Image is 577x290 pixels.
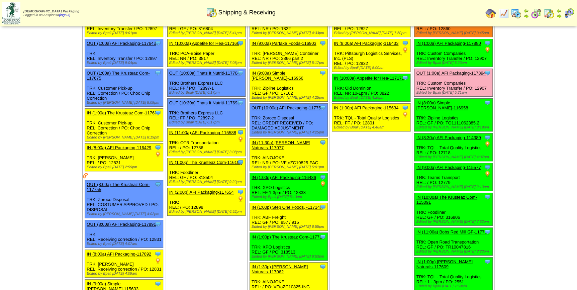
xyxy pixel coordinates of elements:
img: Tooltip [155,251,161,257]
div: Edited by Bpali [DATE] 2:59pm [87,165,163,169]
a: IN (10:00a) The Krusteaz Com-115091 [416,195,477,205]
div: TRK: Open Road Transportation REL: GF / PO: TR10047816 [414,228,493,256]
div: TRK: Zipline Logistics REL: GF / PO: 17162 [250,69,328,102]
div: Edited by [PERSON_NAME] [DATE] 4:37pm [416,155,492,159]
img: Tooltip [402,75,408,81]
img: Tooltip [155,40,161,46]
img: Tooltip [319,139,326,146]
img: Tooltip [319,233,326,240]
img: Tooltip [155,181,161,188]
img: Tooltip [484,134,491,141]
div: TRK: TQL - Total Quality Logistics REL: FF / PO: 12801 [332,104,410,131]
a: (logout) [59,13,70,17]
div: TRK: Brothers Express LLC REL: FF / PO: T2897-2 [167,99,246,126]
a: IN (1:00p) The Krusteaz Com-116192 [169,160,242,165]
div: Edited by [PERSON_NAME] [DATE] 6:53pm [252,255,328,259]
img: PO [237,136,244,142]
img: arrowright.gif [556,13,562,19]
img: calendarcustomer.gif [564,8,574,19]
div: Edited by Bpali [DATE] 5:13am [252,195,328,199]
div: Edited by [PERSON_NAME] [DATE] 5:41pm [169,31,246,35]
div: TRK: REL: / PO: 12898 [167,188,246,216]
div: TRK: XPO Logistics REL: FF 1-3pm / PO: 12833 [250,173,328,201]
div: TRK: [PERSON_NAME] REL: / PO: 12831 [85,143,163,171]
div: Edited by Bpali [DATE] 5:21am [416,91,492,95]
img: PO [484,171,491,177]
div: TRK: AINOJOKE REL: NR / PO: VFtoZC10825-PAC [250,138,328,171]
div: TRK: Customer Pick-up REL: Correction / PO: Choc Chip Correction [85,109,163,141]
div: TRK: Custom Companies REL: Inventory Transfer / PO: 12907 [414,39,493,67]
div: Edited by [PERSON_NAME] [DATE] 7:52pm [416,220,492,224]
a: IN (8:30a) AFI Packaging-114389 [416,135,481,140]
img: Tooltip [319,263,326,270]
img: Tooltip [155,144,161,151]
img: Tooltip [237,189,244,195]
div: TRK: REL: Inventory Transfer / PO: 12897 [85,39,163,67]
div: TRK: Zipline Logistics REL: GF / PO: TO1111062385.2 [414,99,493,131]
img: Tooltip [319,174,326,181]
a: IN (9:00a) AFI Packaging-115577 [416,165,481,170]
img: calendarinout.gif [206,7,217,18]
a: IN (1:00p) [PERSON_NAME] Naturals-117609 [416,259,472,269]
div: Edited by [PERSON_NAME] [DATE] 8:09pm [87,101,163,105]
img: Tooltip [484,194,491,200]
img: Tooltip [237,159,244,166]
img: Customer has been contacted and delivery has been arranged [83,173,88,178]
a: OUT (1:00a) The Krusteaz Com-117675 [87,71,150,81]
div: Edited by Bpali [DATE] 5:00am [334,66,410,70]
a: OUT (1:00a) AFI Packaging-117894 [416,71,485,76]
span: Logged in as Aespinosa [23,10,79,17]
div: Edited by [PERSON_NAME] [DATE] 4:25pm [252,130,328,134]
img: Tooltip [155,221,161,227]
div: Edited by [PERSON_NAME] [DATE] 5:01pm [252,165,328,169]
div: TRK: Old Dominion REL: NR 10-1pm / PO: 3822 [332,74,410,102]
a: IN (11:30a) [PERSON_NAME] Naturals-117077 [252,140,310,150]
img: Tooltip [319,70,326,76]
img: Tooltip [319,104,326,111]
a: IN (1:00p) The Krusteaz Com-117718 [252,234,324,239]
a: IN (8:00a) Simple [PERSON_NAME]-116958 [416,100,468,110]
a: IN (1:00p) Step One Foods, -117147 [252,205,322,210]
div: Edited by [PERSON_NAME] [DATE] 2:13pm [416,185,492,189]
div: Edited by Bpali [DATE] 5:23am [416,61,492,65]
div: TRK: XPO Logistics REL: GF / PO: 318513 [250,233,328,261]
div: TRK: Foodliner REL: GF / PO: 318504 [167,158,246,186]
div: Edited by [PERSON_NAME] [DATE] 3:08pm [169,150,246,154]
div: TRK: Pittsburgh Logistics Services, Inc. (PLS) REL: / PO: 12832 [332,39,410,72]
div: Edited by Bpali [DATE] 7:59am [416,284,492,288]
img: arrowleft.gif [523,8,529,13]
img: Tooltip [237,129,244,136]
div: TRK: [PERSON_NAME] Container REL: NR / PO: 3866 part 2 [250,39,328,67]
img: Tooltip [237,40,244,46]
img: home.gif [485,8,496,19]
img: arrowleft.gif [556,8,562,13]
div: Edited by [PERSON_NAME] [DATE] 3:45pm [416,31,492,35]
div: Edited by Bpali [DATE] 4:48am [334,125,410,129]
a: IN (10:00a) Appetite for Hea-117166 [169,41,239,46]
div: Edited by Bpali [DATE] 9:04pm [87,61,163,65]
a: IN (11:00a) Bobs Red Mill GF-117706 [416,229,489,234]
div: TRK: Foodliner REL: GF / PO: 316806 [414,193,493,226]
img: Tooltip [155,280,161,287]
span: Shipping & Receiving [218,9,276,16]
div: Edited by [PERSON_NAME] [DATE] 6:55pm [252,225,328,229]
div: TRK: REL: Receiving correction / PO: 12831 [85,220,163,248]
img: calendarprod.gif [511,8,521,19]
img: PO [484,141,491,148]
img: zoroco-logo-small.webp [2,2,20,24]
div: Edited by Bpali [DATE] 4:26pm [334,96,410,100]
img: calendarinout.gif [544,8,554,19]
a: IN (2:00p) AFI Packaging-117654 [169,190,234,195]
img: Tooltip [319,40,326,46]
img: Tooltip [484,164,491,171]
img: Tooltip [484,258,491,265]
a: IN (9:00a) Simple [PERSON_NAME]-116956 [252,71,303,81]
a: IN (9:00a) Partake Foods-116903 [252,41,316,46]
div: TRK: ABF Freight REL: GF / PO: 857 / 915 [250,203,328,231]
a: IN (1:00p) AFI Packaging-115634 [334,105,398,110]
div: Edited by Bpali [DATE] 6:17pm [169,120,246,124]
img: PO [484,46,491,53]
a: OUT (10:30a) Thats It Nutriti-117693 [169,100,240,105]
a: OUT (8:00a) AFI Packaging-117891 [87,222,156,227]
a: IN (1:30p) [PERSON_NAME] Naturals-117062 [252,264,308,274]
